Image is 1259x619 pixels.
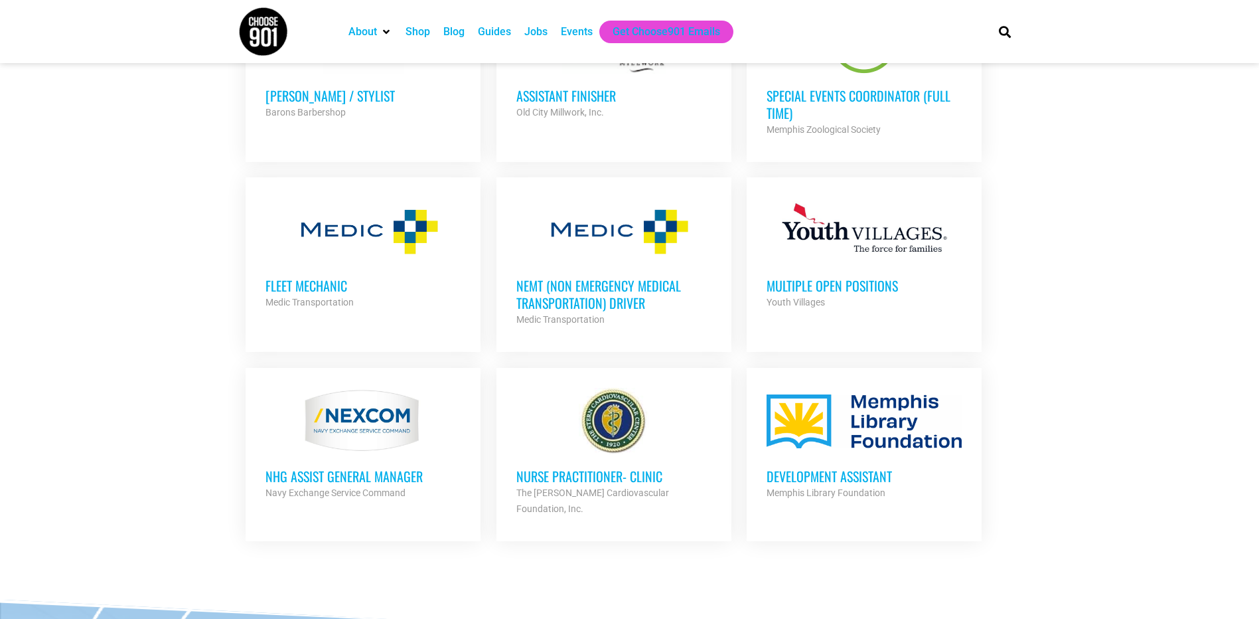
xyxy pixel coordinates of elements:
h3: Development Assistant [767,468,962,485]
strong: Memphis Zoological Society [767,124,881,135]
h3: Fleet Mechanic [265,277,461,294]
a: NHG ASSIST GENERAL MANAGER Navy Exchange Service Command [246,368,481,521]
a: Guides [478,24,511,40]
a: Events [561,24,593,40]
a: Nurse Practitioner- Clinic The [PERSON_NAME] Cardiovascular Foundation, Inc. [496,368,731,537]
strong: Memphis Library Foundation [767,487,885,498]
h3: [PERSON_NAME] / Stylist [265,87,461,104]
strong: Medic Transportation [265,297,354,308]
h3: NHG ASSIST GENERAL MANAGER [265,468,461,485]
strong: The [PERSON_NAME] Cardiovascular Foundation, Inc. [516,487,669,514]
h3: Multiple Open Positions [767,277,962,294]
strong: Medic Transportation [516,314,605,325]
strong: Youth Villages [767,297,825,308]
nav: Main nav [342,21,976,43]
a: Shop [406,24,430,40]
div: Search [994,21,1015,43]
h3: Nurse Practitioner- Clinic [516,468,711,485]
a: About [348,24,377,40]
div: About [342,21,399,43]
h3: NEMT (Non Emergency Medical Transportation) Driver [516,277,711,311]
a: Multiple Open Positions Youth Villages [747,177,982,330]
a: Development Assistant Memphis Library Foundation [747,368,982,521]
strong: Barons Barbershop [265,107,346,118]
a: Blog [443,24,465,40]
a: NEMT (Non Emergency Medical Transportation) Driver Medic Transportation [496,177,731,347]
a: Get Choose901 Emails [613,24,720,40]
a: Jobs [524,24,548,40]
strong: Navy Exchange Service Command [265,487,406,498]
strong: Old City Millwork, Inc. [516,107,604,118]
h3: Assistant Finisher [516,87,711,104]
a: Fleet Mechanic Medic Transportation [246,177,481,330]
h3: Special Events Coordinator (Full Time) [767,87,962,122]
